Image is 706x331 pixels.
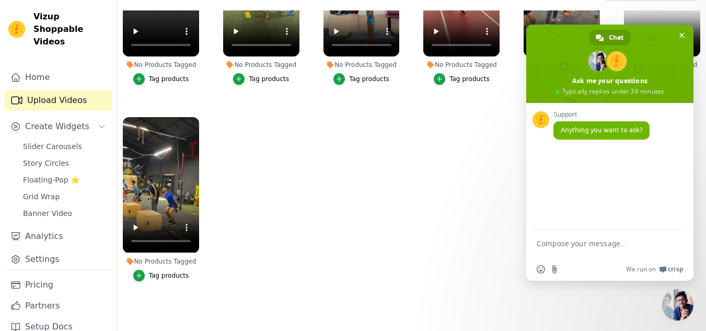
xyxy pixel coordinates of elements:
[17,206,112,221] a: Banner Video
[133,73,189,85] button: Tag products
[4,226,112,247] a: Analytics
[17,173,112,187] a: Floating-Pop ⭐
[550,265,559,273] span: Send a file
[223,61,299,69] div: No Products Tagged
[8,21,25,38] img: Vizup
[23,158,69,168] span: Story Circles
[17,139,112,154] a: Slider Carousels
[4,275,112,295] a: Pricing
[537,265,545,273] span: Insert an emoji
[668,265,683,273] span: Crisp
[609,30,623,45] span: Chat
[123,61,199,69] div: No Products Tagged
[626,265,683,273] a: We run onCrisp
[4,116,112,137] button: Create Widgets
[4,295,112,316] a: Partners
[676,30,687,41] span: Close chat
[537,239,660,258] textarea: Compose your message...
[423,61,500,69] div: No Products Tagged
[434,73,490,85] button: Tag products
[589,30,631,45] div: Chat
[323,61,400,69] div: No Products Tagged
[561,125,642,134] span: Anything you want to ask?
[4,90,112,111] a: Upload Videos
[149,75,189,83] div: Tag products
[17,189,112,204] a: Grid Wrap
[17,156,112,170] a: Story Circles
[249,75,289,83] div: Tag products
[449,75,490,83] div: Tag products
[333,73,389,85] button: Tag products
[524,61,600,69] div: No Products Tagged
[553,111,650,118] span: Support
[662,289,693,321] div: Close chat
[133,270,189,281] button: Tag products
[33,10,108,48] span: Vizup Shoppable Videos
[23,141,82,152] span: Slider Carousels
[23,208,72,219] span: Banner Video
[25,120,89,133] span: Create Widgets
[4,67,112,88] a: Home
[123,257,199,266] div: No Products Tagged
[149,271,189,280] div: Tag products
[349,75,389,83] div: Tag products
[233,73,289,85] button: Tag products
[23,175,79,185] span: Floating-Pop ⭐
[23,191,60,202] span: Grid Wrap
[626,265,656,273] span: We run on
[4,249,112,270] a: Settings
